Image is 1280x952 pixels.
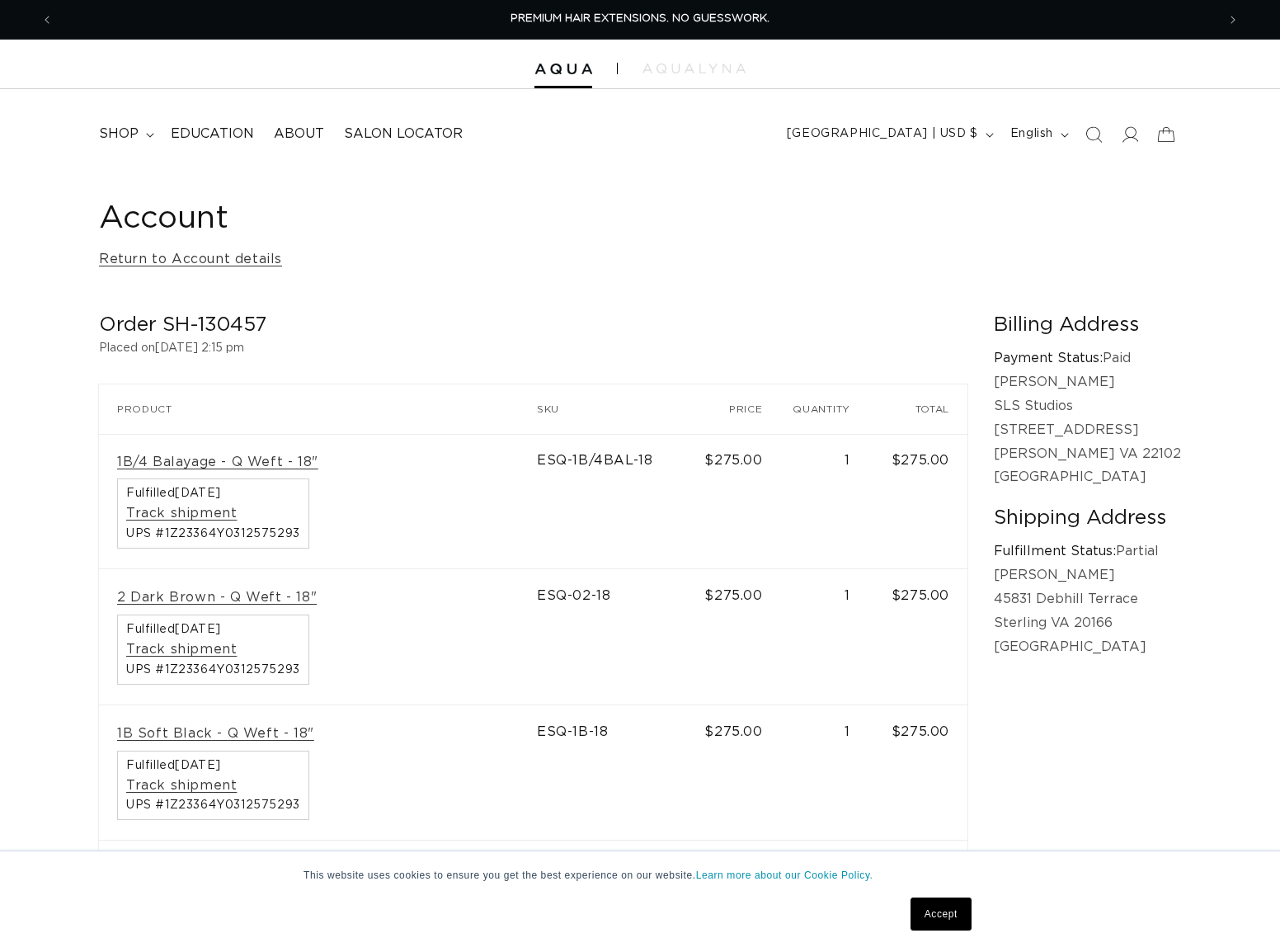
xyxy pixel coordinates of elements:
[781,384,868,434] th: Quantity
[868,434,967,569] td: $275.00
[704,589,762,602] span: $275.00
[642,64,746,73] img: aqualyna.com
[126,624,300,635] span: Fulfilled
[781,434,868,569] td: 1
[334,115,473,153] a: Salon Locator
[994,563,1181,658] p: [PERSON_NAME] 45831 Debhill Terrace Sterling VA 20166 [GEOGRAPHIC_DATA]
[126,799,300,811] span: UPS #1Z23364Y0312575293
[994,346,1181,370] p: Paid
[126,528,300,540] span: UPS #1Z23364Y0312575293
[777,119,1000,150] button: [GEOGRAPHIC_DATA] | USD $
[511,13,769,24] span: PREMIUM HAIR EXTENSIONS. NO GUESSWORK.
[99,199,1181,239] h1: Account
[274,125,324,143] span: About
[1000,119,1075,150] button: English
[175,488,221,499] time: [DATE]
[781,841,868,948] td: 1
[126,488,300,499] span: Fulfilled
[126,505,237,522] a: Track shipment
[537,569,693,705] td: ESQ-02-18
[304,868,976,883] p: This website uses cookies to ensure you get the best experience on our website.
[117,725,314,742] a: 1B Soft Black - Q Weft - 18"
[161,115,264,153] a: Education
[175,624,221,635] time: [DATE]
[704,454,762,467] span: $275.00
[787,125,978,143] span: [GEOGRAPHIC_DATA] | USD $
[175,760,221,771] time: [DATE]
[344,125,463,143] span: Salon Locator
[99,125,139,143] span: shop
[1010,125,1053,143] span: English
[89,115,161,153] summary: shop
[911,898,972,931] a: Accept
[126,777,237,794] a: Track shipment
[994,544,1116,558] strong: Fulfillment Status:
[868,705,967,841] td: $275.00
[99,338,967,359] p: Placed on
[155,342,244,354] time: [DATE] 2:15 pm
[994,506,1181,531] h2: Shipping Address
[29,4,65,35] button: Previous announcement
[126,641,237,658] a: Track shipment
[99,247,282,271] a: Return to Account details
[704,725,762,738] span: $275.00
[1075,116,1112,153] summary: Search
[693,384,781,434] th: Price
[171,125,254,143] span: Education
[117,454,318,471] a: 1B/4 Balayage - Q Weft - 18"
[994,313,1181,338] h2: Billing Address
[1215,4,1251,35] button: Next announcement
[868,384,967,434] th: Total
[868,569,967,705] td: $275.00
[99,313,967,338] h2: Order SH-130457
[696,870,873,881] a: Learn more about our Cookie Policy.
[994,370,1181,489] p: [PERSON_NAME] SLS Studios [STREET_ADDRESS] [PERSON_NAME] VA 22102 [GEOGRAPHIC_DATA]
[537,705,693,841] td: ESQ-1B-18
[534,64,592,75] img: Aqua Hair Extensions
[537,384,693,434] th: SKU
[99,384,537,434] th: Product
[781,705,868,841] td: 1
[781,569,868,705] td: 1
[117,589,317,606] a: 2 Dark Brown - Q Weft - 18"
[994,351,1103,365] strong: Payment Status:
[537,434,693,569] td: ESQ-1B/4BAL-18
[126,760,300,771] span: Fulfilled
[264,115,334,153] a: About
[994,540,1181,563] p: Partial
[126,664,300,676] span: UPS #1Z23364Y0312575293
[868,841,967,948] td: $30.00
